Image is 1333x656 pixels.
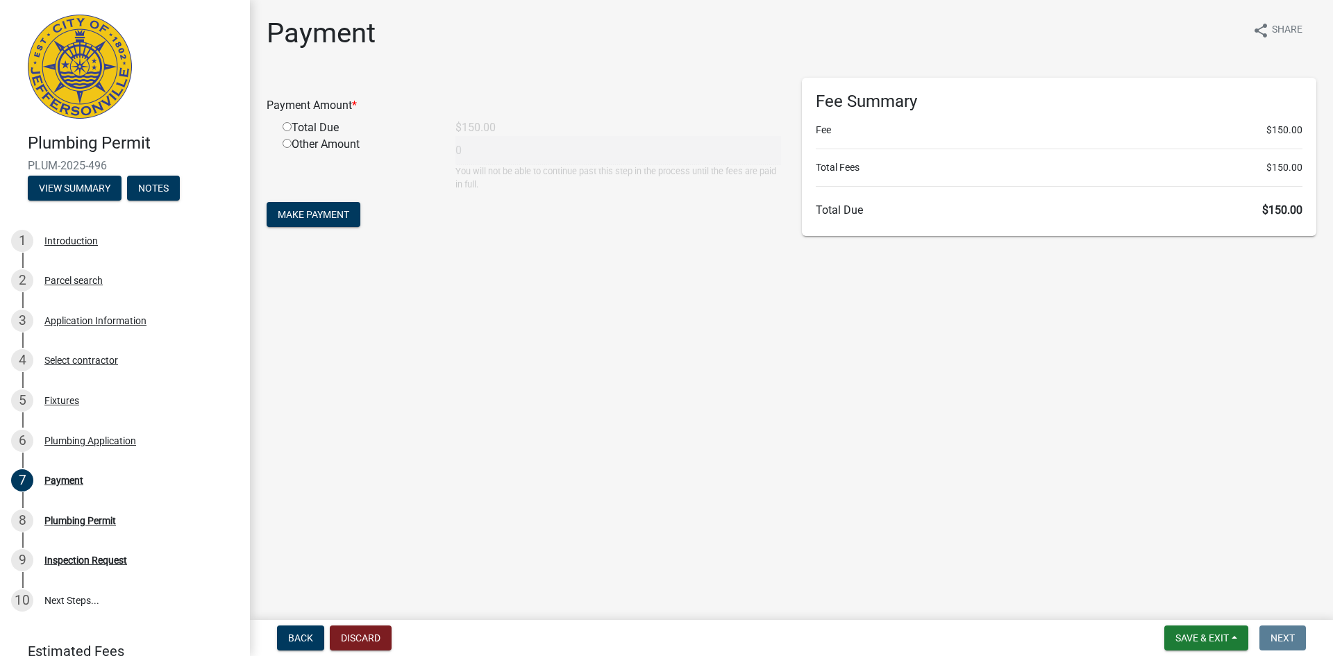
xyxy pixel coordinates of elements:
button: shareShare [1241,17,1314,44]
span: $150.00 [1266,123,1302,137]
div: Parcel search [44,276,103,285]
span: Make Payment [278,209,349,220]
div: 6 [11,430,33,452]
div: 9 [11,549,33,571]
span: $150.00 [1266,160,1302,175]
div: Plumbing Permit [44,516,116,525]
h1: Payment [267,17,376,50]
wm-modal-confirm: Summary [28,183,121,194]
h6: Total Due [816,203,1302,217]
h6: Fee Summary [816,92,1302,112]
div: 5 [11,389,33,412]
div: Fixtures [44,396,79,405]
button: Make Payment [267,202,360,227]
div: 4 [11,349,33,371]
h4: Plumbing Permit [28,133,239,153]
button: Next [1259,625,1306,650]
span: Share [1272,22,1302,39]
div: Payment Amount [256,97,791,114]
div: Plumbing Application [44,436,136,446]
div: 2 [11,269,33,292]
span: Next [1271,632,1295,644]
div: Payment [44,476,83,485]
wm-modal-confirm: Notes [127,183,180,194]
span: PLUM-2025-496 [28,159,222,172]
div: Other Amount [272,136,445,191]
div: 8 [11,510,33,532]
div: Select contractor [44,355,118,365]
img: City of Jeffersonville, Indiana [28,15,132,119]
li: Fee [816,123,1302,137]
div: 10 [11,589,33,612]
li: Total Fees [816,160,1302,175]
div: Application Information [44,316,146,326]
button: View Summary [28,176,121,201]
div: 1 [11,230,33,252]
div: Introduction [44,236,98,246]
button: Save & Exit [1164,625,1248,650]
div: 3 [11,310,33,332]
span: $150.00 [1262,203,1302,217]
span: Back [288,632,313,644]
button: Back [277,625,324,650]
div: Inspection Request [44,555,127,565]
button: Discard [330,625,392,650]
i: share [1252,22,1269,39]
div: Total Due [272,119,445,136]
div: 7 [11,469,33,491]
span: Save & Exit [1175,632,1229,644]
button: Notes [127,176,180,201]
